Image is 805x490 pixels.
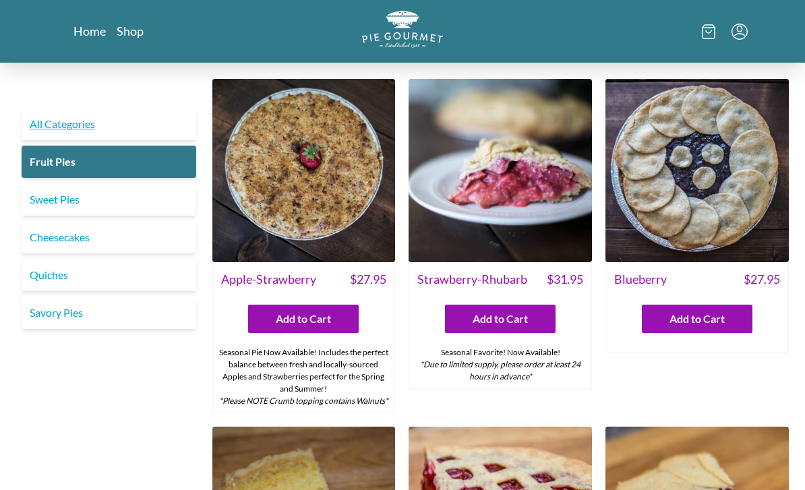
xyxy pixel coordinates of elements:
a: Savory Pies [22,297,196,329]
span: Blueberry [614,270,667,288]
a: Shop [117,23,144,39]
a: Quiches [22,259,196,291]
em: *Due to limited supply, please order at least 24 hours in advance* [420,359,580,381]
span: Add to Cart [669,311,725,327]
a: Logo [362,11,443,52]
div: Seasonal Favorite! Now Available! [409,341,591,388]
div: Seasonal Pie Now Available! Includes the perfect balance between fresh and locally-sourced Apples... [213,341,395,412]
em: *Please NOTE Crumb topping contains Walnuts* [219,396,388,406]
span: Apple-Strawberry [221,270,316,288]
button: Add to Cart [445,305,556,333]
a: Home [73,23,106,39]
a: Fruit Pies [22,146,196,178]
span: Add to Cart [473,311,528,327]
img: Apple-Strawberry [212,79,396,262]
button: Add to Cart [248,305,359,333]
a: Cheesecakes [22,221,196,253]
img: Strawberry-Rhubarb [409,79,592,262]
span: $ 27.95 [744,270,780,288]
span: Strawberry-Rhubarb [417,270,527,288]
button: Add to Cart [642,305,752,333]
a: Sweet Pies [22,183,196,216]
img: logo [362,11,443,48]
a: All Categories [22,108,196,140]
span: $ 27.95 [350,270,386,288]
span: $ 31.95 [547,270,583,288]
span: Add to Cart [276,311,331,327]
button: Menu [732,24,748,40]
img: Blueberry [605,79,789,262]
